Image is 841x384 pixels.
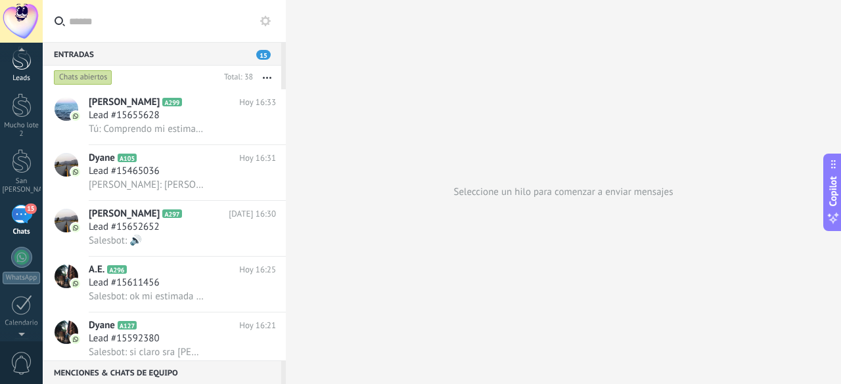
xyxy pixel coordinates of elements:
[71,279,80,288] img: icon
[3,228,41,236] div: Chats
[89,346,204,358] span: Salesbot: si claro sra [PERSON_NAME] siempre
[89,290,204,303] span: Salesbot: ok mi estimada recuerde traer la [DEMOGRAPHIC_DATA]
[256,50,271,60] span: 15
[89,165,160,178] span: Lead #15465036
[71,223,80,232] img: icon
[89,179,204,191] span: [PERSON_NAME]: [PERSON_NAME] si le tomamos fotooo pero el sr es cliente estrella se me va el ingr...
[89,234,142,247] span: Salesbot: 🔊
[219,71,253,84] div: Total: 38
[89,123,204,135] span: Tú: Comprendo mi estimado mas tarde le devuelvo la llamada
[162,98,181,106] span: A299
[89,109,160,122] span: Lead #15655628
[827,176,840,206] span: Copilot
[89,319,115,332] span: Dyane
[118,321,137,330] span: A127
[43,201,286,256] a: avataricon[PERSON_NAME]A297[DATE] 16:30Lead #15652652Salesbot: 🔊
[107,265,126,274] span: A296
[43,312,286,368] a: avatariconDyaneA127Hoy 16:21Lead #15592380Salesbot: si claro sra [PERSON_NAME] siempre
[118,154,137,162] span: A105
[89,96,160,109] span: [PERSON_NAME]
[3,121,41,139] div: Mucho lote 2
[43,145,286,200] a: avatariconDyaneA105Hoy 16:31Lead #15465036[PERSON_NAME]: [PERSON_NAME] si le tomamos fotooo pero ...
[89,221,160,234] span: Lead #15652652
[43,360,281,384] div: Menciones & Chats de equipo
[239,96,276,109] span: Hoy 16:33
[239,263,276,276] span: Hoy 16:25
[162,209,181,218] span: A297
[43,89,286,144] a: avataricon[PERSON_NAME]A299Hoy 16:33Lead #15655628Tú: Comprendo mi estimado mas tarde le devuelvo...
[3,177,41,194] div: San [PERSON_NAME]
[3,319,41,328] div: Calendario
[239,152,276,165] span: Hoy 16:31
[229,207,276,221] span: [DATE] 16:30
[71,167,80,177] img: icon
[43,257,286,312] a: avatariconA.E.A296Hoy 16:25Lead #15611456Salesbot: ok mi estimada recuerde traer la [DEMOGRAPHIC_...
[253,66,281,89] button: Más
[71,112,80,121] img: icon
[3,272,40,284] div: WhatsApp
[89,152,115,165] span: Dyane
[3,74,41,83] div: Leads
[89,332,160,345] span: Lead #15592380
[71,335,80,344] img: icon
[54,70,112,85] div: Chats abiertos
[25,203,36,214] span: 15
[43,42,281,66] div: Entradas
[89,207,160,221] span: [PERSON_NAME]
[89,276,160,289] span: Lead #15611456
[239,319,276,332] span: Hoy 16:21
[89,263,104,276] span: A.E.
